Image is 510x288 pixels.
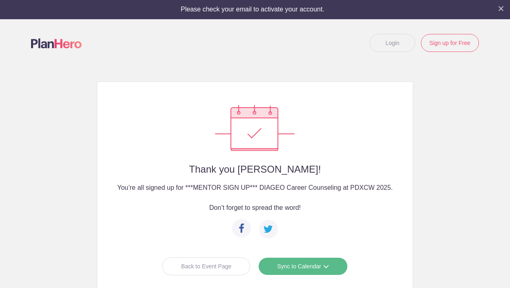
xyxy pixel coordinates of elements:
img: Facebook blue icon [239,223,244,233]
img: Success confirmation [215,105,295,151]
a: Sign up for Free [421,34,479,52]
h2: Thank you [PERSON_NAME]! [114,164,396,175]
a: Back to Event Page [162,257,250,275]
a: Login [369,34,415,52]
img: Logo main planhero [31,38,82,48]
img: Twitter blue icon [264,225,273,233]
img: X small white [499,6,503,11]
a: Sync to Calendar [258,257,347,275]
button: Close [499,5,503,11]
h4: You’re all signed up for ***MENTOR SIGN UP*** DIAGEO Career Counseling at PDXCW 2025. [114,183,396,193]
h4: Don’t forget to spread the word! [114,203,396,213]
